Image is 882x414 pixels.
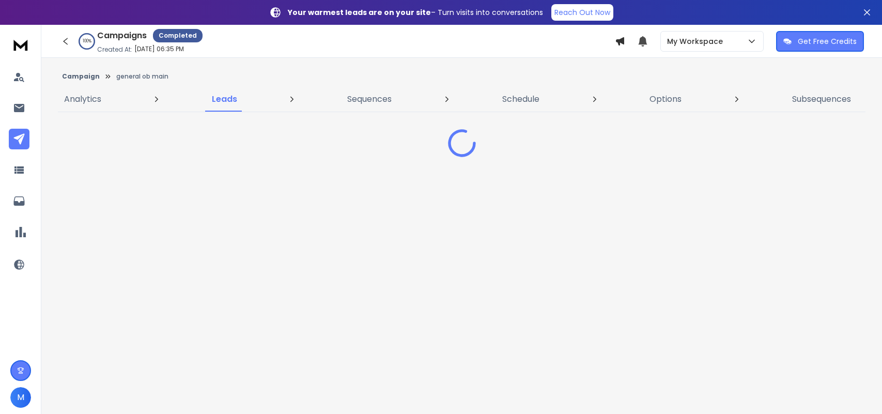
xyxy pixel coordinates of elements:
strong: Your warmest leads are on your site [288,7,431,18]
button: M [10,387,31,408]
p: Reach Out Now [554,7,610,18]
p: Sequences [347,93,392,105]
p: Subsequences [792,93,851,105]
a: Sequences [341,87,398,112]
p: Options [649,93,682,105]
a: Leads [206,87,243,112]
p: Created At: [97,45,132,54]
div: Completed [153,29,203,42]
a: Subsequences [786,87,857,112]
p: Leads [212,93,237,105]
button: Get Free Credits [776,31,864,52]
p: – Turn visits into conversations [288,7,543,18]
p: Get Free Credits [798,36,857,47]
a: Options [643,87,688,112]
p: general ob main [116,72,168,81]
img: logo [10,35,31,54]
p: Analytics [64,93,101,105]
p: Schedule [502,93,539,105]
p: My Workspace [667,36,727,47]
h1: Campaigns [97,29,147,42]
a: Analytics [58,87,107,112]
p: [DATE] 06:35 PM [134,45,184,53]
a: Reach Out Now [551,4,613,21]
button: Campaign [62,72,100,81]
a: Schedule [496,87,546,112]
p: 100 % [83,38,91,44]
